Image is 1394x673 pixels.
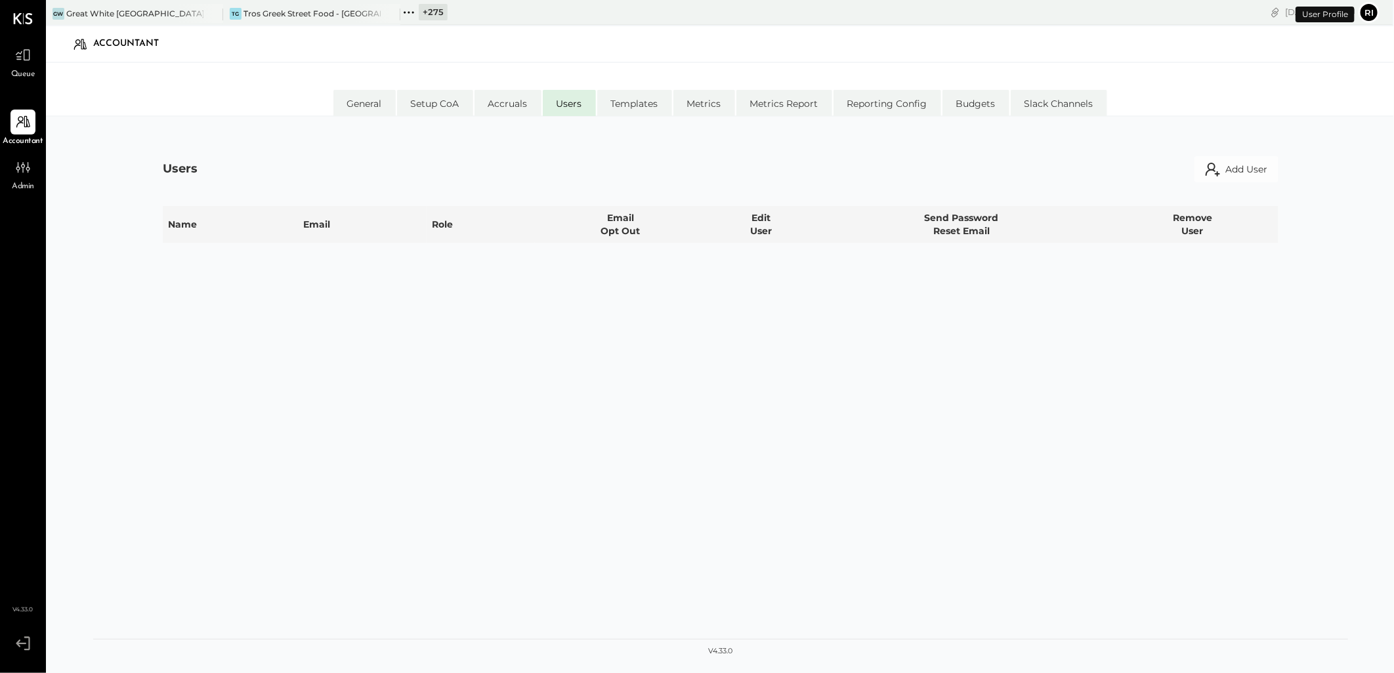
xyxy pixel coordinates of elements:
a: Admin [1,155,45,193]
div: TG [230,8,242,20]
span: Admin [12,181,34,193]
li: Users [543,90,596,116]
th: Edit User [706,206,816,243]
div: Tros Greek Street Food - [GEOGRAPHIC_DATA] [243,8,381,19]
div: + 275 [419,4,448,20]
div: Users [163,161,198,178]
div: [DATE] [1285,6,1355,18]
div: User Profile [1296,7,1355,22]
li: Reporting Config [834,90,941,116]
li: General [333,90,396,116]
button: Add User [1194,156,1278,182]
div: Great White [GEOGRAPHIC_DATA] [66,8,203,19]
li: Metrics [673,90,735,116]
th: Remove User [1107,206,1278,243]
th: Email [298,206,427,243]
div: Accountant [93,33,172,54]
th: Name [163,206,298,243]
div: copy link [1269,5,1282,19]
li: Templates [597,90,672,116]
li: Slack Channels [1011,90,1107,116]
a: Accountant [1,110,45,148]
li: Metrics Report [736,90,832,116]
li: Budgets [942,90,1009,116]
div: v 4.33.0 [709,646,733,657]
div: GW [53,8,64,20]
span: Queue [11,69,35,81]
li: Setup CoA [397,90,473,116]
th: Email Opt Out [535,206,706,243]
th: Send Password Reset Email [816,206,1107,243]
li: Accruals [475,90,541,116]
a: Queue [1,43,45,81]
th: Role [427,206,535,243]
span: Accountant [3,136,43,148]
button: ri [1359,2,1380,23]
